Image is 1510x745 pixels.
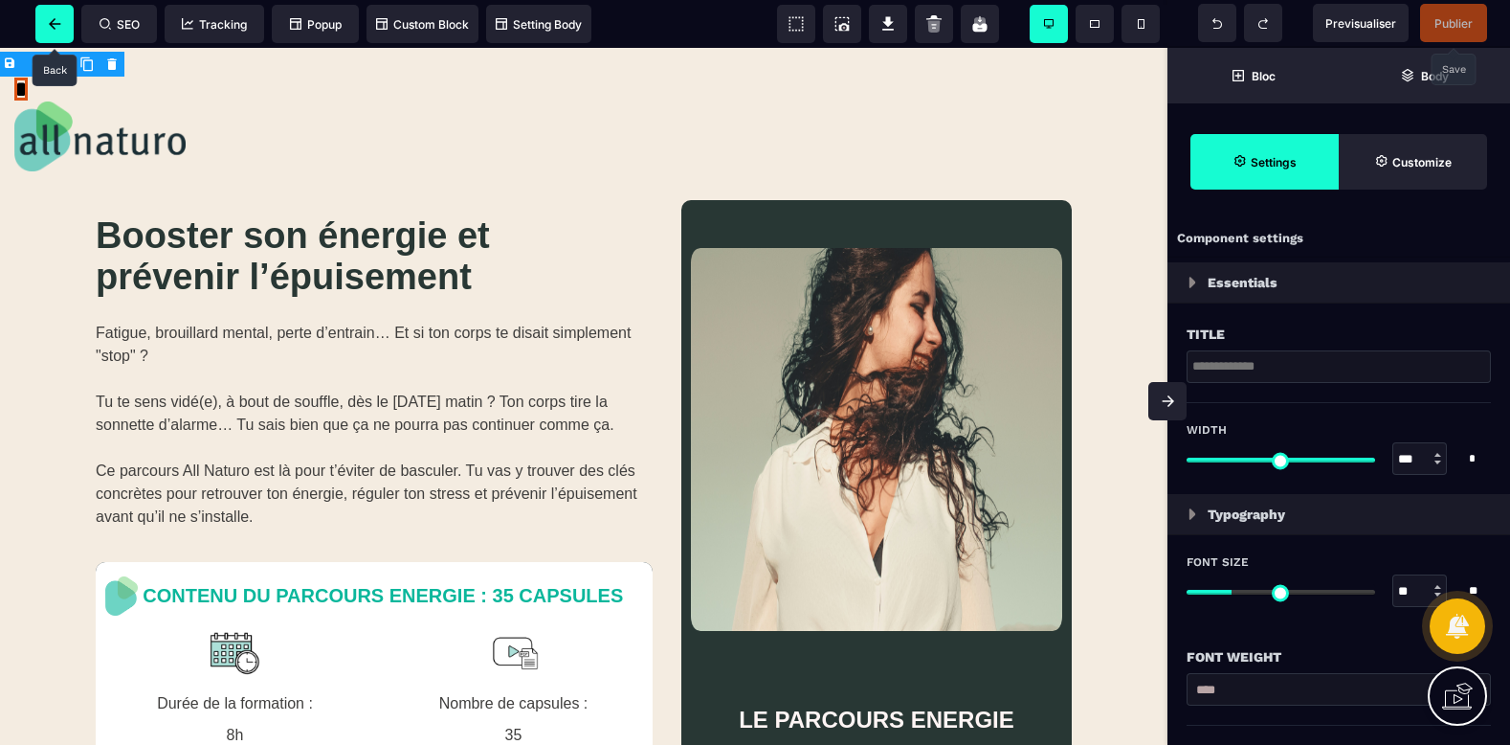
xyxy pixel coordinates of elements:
[1434,16,1473,31] span: Publier
[14,54,186,124] img: 6acba719752e8672151c7f0ce65807ce_Allnaturo-logo-fonce%CC%81.png
[374,674,653,701] text: 35
[1187,554,1249,570] span: Font Size
[1392,155,1452,169] strong: Customize
[691,200,1062,583] img: 38187ffc3a2e5ad2a6d8994fc911bc7e_IMG_Energie-principal-1.png
[1208,271,1277,294] p: Essentials
[100,17,140,32] span: SEO
[376,17,469,32] span: Custom Block
[105,529,138,569] img: 8b6cf6293ebce2fcde896e5f4aeb59ae_Allnaturo-picto_fond_clair.png
[1339,48,1510,103] span: Open Layer Manager
[1167,220,1510,258] div: Component settings
[96,674,374,701] text: 8h
[1188,277,1196,288] img: loading
[207,577,262,633] img: eb1c8ef390fa502117c2660952260a2b_picto-temps.png
[691,644,1062,690] text: LE PARCOURS ENERGIE
[1187,323,1491,346] div: Title
[1325,16,1396,31] span: Previsualiser
[96,168,681,250] h1: Booster son énergie et prévenir l’épuisement
[1252,69,1276,83] strong: Bloc
[691,690,1062,717] text: et ses 35 capsules
[1167,48,1339,103] span: Open Blocks
[496,17,582,32] span: Setting Body
[777,5,815,43] span: View components
[290,17,342,32] span: Popup
[485,577,541,633] img: 990baf2b55eeb2071bffd13358323afb_picto-video-contenu.png
[182,17,247,32] span: Tracking
[374,643,653,669] text: Nombre de capsules :
[823,5,861,43] span: Screenshot
[1208,503,1285,526] p: Typography
[96,643,374,669] text: Durée de la formation :
[96,269,681,485] text: Fatigue, brouillard mental, perte d’entrain… Et si ton corps te disait simplement "stop" ? Tu te ...
[138,532,653,564] text: CONTENU DU PARCOURS ENERGIE : 35 CAPSULES
[1187,422,1227,438] span: Width
[1251,155,1297,169] strong: Settings
[1188,508,1196,520] img: loading
[1421,69,1449,83] strong: Body
[1339,134,1487,190] span: Open Style Manager
[1187,645,1491,668] div: Font Weight
[1313,4,1409,42] span: Preview
[1190,134,1339,190] span: Settings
